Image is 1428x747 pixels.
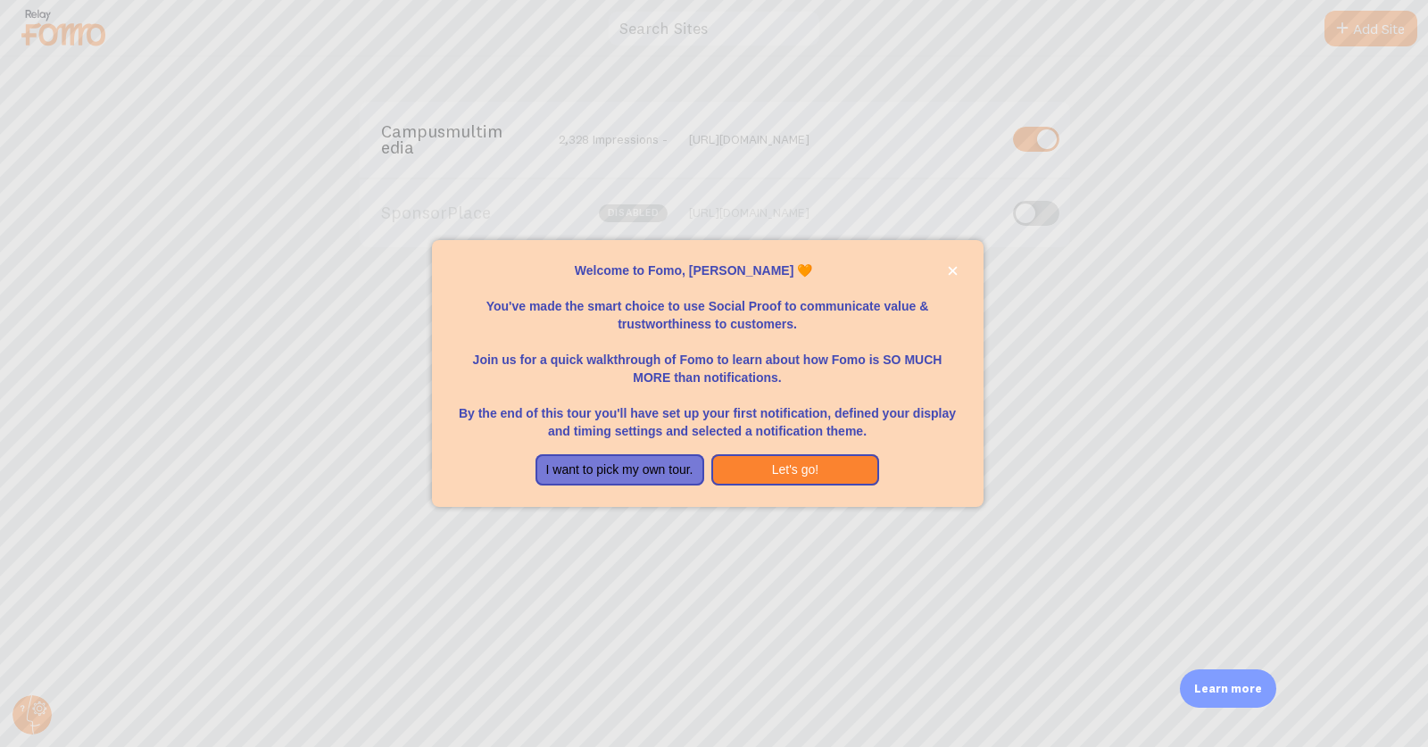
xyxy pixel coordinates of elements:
[535,454,704,486] button: I want to pick my own tour.
[453,261,962,279] p: Welcome to Fomo, [PERSON_NAME] 🧡
[943,261,962,280] button: close,
[453,333,962,386] p: Join us for a quick walkthrough of Fomo to learn about how Fomo is SO MUCH MORE than notifications.
[1194,680,1262,697] p: Learn more
[711,454,880,486] button: Let's go!
[453,279,962,333] p: You've made the smart choice to use Social Proof to communicate value & trustworthiness to custom...
[1180,669,1276,708] div: Learn more
[453,386,962,440] p: By the end of this tour you'll have set up your first notification, defined your display and timi...
[432,240,984,508] div: Welcome to Fomo, Alan McNaron 🧡You&amp;#39;ve made the smart choice to use Social Proof to commun...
